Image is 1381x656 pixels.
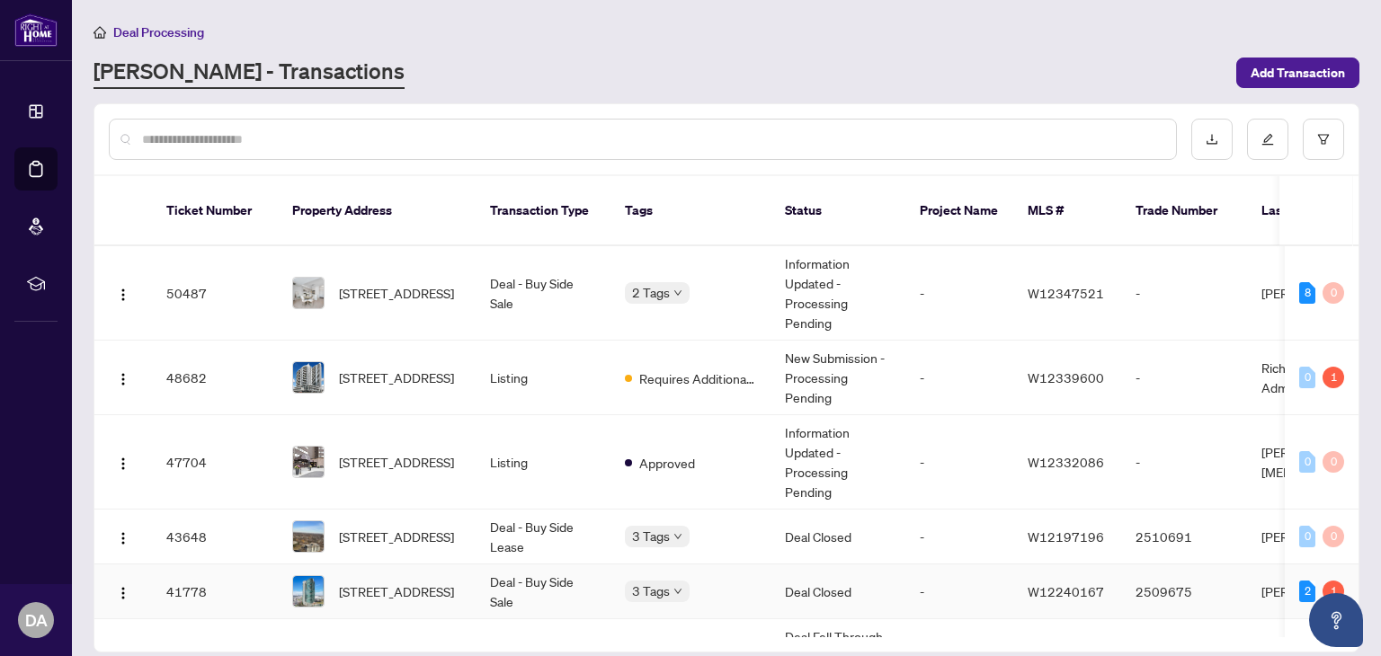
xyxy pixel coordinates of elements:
div: 1 [1323,367,1344,388]
div: 0 [1299,526,1315,547]
td: 2509675 [1121,564,1247,619]
div: 0 [1323,451,1344,473]
span: home [94,26,106,39]
div: 2 [1299,581,1315,602]
td: - [1121,415,1247,510]
span: 2 Tags [632,282,670,303]
div: 0 [1323,282,1344,304]
th: Trade Number [1121,176,1247,246]
th: Property Address [278,176,476,246]
span: W12240167 [1028,583,1104,599]
td: Deal - Buy Side Lease [476,510,610,564]
span: edit [1261,133,1274,146]
td: 43648 [152,510,278,564]
button: Logo [109,522,138,551]
td: - [1121,246,1247,341]
div: 1 [1323,581,1344,602]
span: [STREET_ADDRESS] [339,452,454,472]
td: 48682 [152,341,278,415]
td: 2510691 [1121,510,1247,564]
span: [STREET_ADDRESS] [339,581,454,601]
button: filter [1303,119,1344,160]
th: Transaction Type [476,176,610,246]
th: Ticket Number [152,176,278,246]
span: Add Transaction [1251,58,1345,87]
span: Approved [639,453,695,473]
img: thumbnail-img [293,521,324,552]
span: 3 Tags [632,581,670,601]
span: down [673,587,682,596]
span: W12347521 [1028,285,1104,301]
span: [STREET_ADDRESS] [339,527,454,546]
a: [PERSON_NAME] - Transactions [94,57,405,89]
div: 0 [1323,526,1344,547]
td: Deal Closed [771,564,905,619]
img: Logo [116,457,130,471]
span: W12339600 [1028,369,1104,386]
td: Listing [476,415,610,510]
img: Logo [116,288,130,302]
th: Project Name [905,176,1013,246]
div: 8 [1299,282,1315,304]
td: - [1121,341,1247,415]
td: 50487 [152,246,278,341]
img: thumbnail-img [293,278,324,308]
img: Logo [116,372,130,386]
button: Add Transaction [1236,58,1359,88]
img: Logo [116,531,130,545]
button: Logo [109,363,138,392]
img: thumbnail-img [293,362,324,393]
button: edit [1247,119,1288,160]
td: Deal - Buy Side Sale [476,246,610,341]
td: Deal - Buy Side Sale [476,564,610,619]
span: down [673,288,682,297]
td: - [905,564,1013,619]
td: - [905,341,1013,415]
span: filter [1317,133,1330,146]
button: Logo [109,577,138,606]
div: 0 [1299,451,1315,473]
th: Status [771,176,905,246]
span: download [1206,133,1218,146]
span: DA [25,607,48,633]
img: logo [14,13,58,47]
span: [STREET_ADDRESS] [339,283,454,303]
th: Tags [610,176,771,246]
td: - [905,415,1013,510]
img: Logo [116,586,130,600]
td: 41778 [152,564,278,619]
td: New Submission - Processing Pending [771,341,905,415]
td: 47704 [152,415,278,510]
span: down [673,532,682,541]
span: Deal Processing [113,24,204,40]
td: - [905,510,1013,564]
td: Information Updated - Processing Pending [771,415,905,510]
td: - [905,246,1013,341]
span: 3 Tags [632,526,670,546]
button: Logo [109,279,138,307]
img: thumbnail-img [293,447,324,477]
td: Information Updated - Processing Pending [771,246,905,341]
span: [STREET_ADDRESS] [339,368,454,387]
div: 0 [1299,367,1315,388]
button: Open asap [1309,593,1363,647]
th: MLS # [1013,176,1121,246]
span: W12197196 [1028,528,1104,545]
td: Deal Closed [771,510,905,564]
td: Listing [476,341,610,415]
span: Requires Additional Docs [639,368,756,388]
button: Logo [109,448,138,476]
button: download [1191,119,1233,160]
img: thumbnail-img [293,576,324,607]
span: W12332086 [1028,454,1104,470]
